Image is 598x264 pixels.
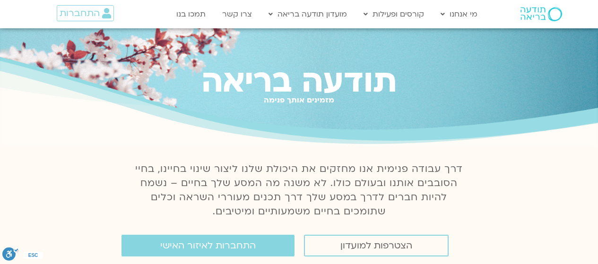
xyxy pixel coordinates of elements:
[160,240,256,251] span: התחברות לאיזור האישי
[60,8,100,18] span: התחברות
[520,7,562,21] img: תודעה בריאה
[172,5,210,23] a: תמכו בנו
[436,5,482,23] a: מי אנחנו
[130,162,468,219] p: דרך עבודה פנימית אנו מחזקים את היכולת שלנו ליצור שינוי בחיינו, בחיי הסובבים אותנו ובעולם כולו. לא...
[217,5,257,23] a: צרו קשר
[264,5,352,23] a: מועדון תודעה בריאה
[304,235,449,256] a: הצטרפות למועדון
[121,235,295,256] a: התחברות לאיזור האישי
[57,5,114,21] a: התחברות
[340,240,412,251] span: הצטרפות למועדון
[359,5,429,23] a: קורסים ופעילות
